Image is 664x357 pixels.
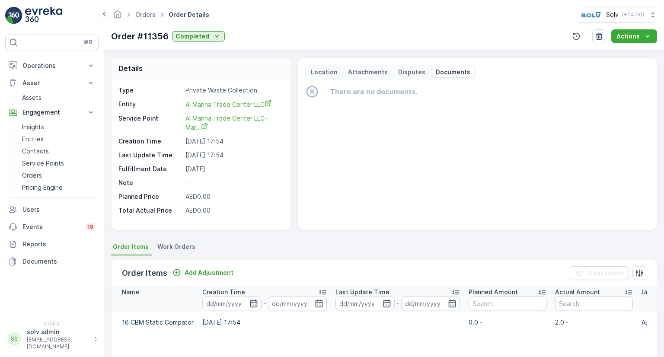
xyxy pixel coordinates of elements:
[401,296,460,310] input: dd/mm/yyyy
[135,11,156,18] a: Orders
[5,218,99,236] a: Events18
[5,253,99,270] a: Documents
[118,151,182,159] p: Last Update Time
[113,13,122,20] a: Homepage
[185,268,233,277] p: Add Adjustment
[169,268,237,278] button: Add Adjustment
[202,296,262,310] input: dd/mm/yyyy
[185,115,267,131] span: Al Marina Trade Center LLC-Mar...
[555,288,600,296] p: Actual Amount
[622,11,644,18] p: ( +04:00 )
[185,193,211,200] span: AED0.00
[185,178,281,187] p: -
[19,169,99,182] a: Orders
[5,236,99,253] a: Reports
[22,223,80,231] p: Events
[5,201,99,218] a: Users
[185,137,281,146] p: [DATE] 17:54
[5,74,99,92] button: Asset
[611,29,657,43] button: Actions
[185,165,281,173] p: [DATE]
[185,114,267,131] a: Al Marina Trade Center LLC-Mar...
[157,242,195,251] span: Work Orders
[19,121,99,133] a: Insights
[22,93,41,102] p: Assets
[22,183,63,192] p: Pricing Engine
[19,145,99,157] a: Contacts
[5,57,99,74] button: Operations
[606,10,619,19] p: Solv
[185,86,281,95] p: Private Waste Collection
[118,114,182,132] p: Service Point
[348,68,388,76] p: Attachments
[396,298,399,309] p: -
[586,269,624,277] p: Clear Filters
[167,10,211,19] span: Order Details
[27,336,89,350] p: [EMAIL_ADDRESS][DOMAIN_NAME]
[616,32,640,41] p: Actions
[22,147,49,156] p: Contacts
[469,318,546,327] p: 0.0 -
[185,207,211,214] span: AED0.00
[22,79,81,87] p: Asset
[268,296,327,310] input: dd/mm/yyyy
[25,7,62,24] img: logo_light-DOdMpM7g.png
[19,133,99,145] a: Entities
[469,288,518,296] p: Planned Amount
[113,242,149,251] span: Order Items
[172,31,225,41] button: Completed
[22,171,42,180] p: Orders
[263,298,266,309] p: -
[198,312,331,333] td: [DATE] 17:54
[22,108,81,117] p: Engagement
[22,205,95,214] p: Users
[118,165,182,173] p: Fulfillment Date
[27,328,89,336] p: solv.admin
[22,159,64,168] p: Service Points
[579,7,657,22] button: Solv(+04:00)
[555,296,633,310] input: Search
[185,100,281,109] a: Al Marina Trade Center LLC
[5,328,99,350] button: SSsolv.admin[EMAIL_ADDRESS][DOMAIN_NAME]
[87,223,93,230] p: 18
[84,39,93,46] p: ⌘B
[185,151,281,159] p: [DATE] 17:54
[19,182,99,194] a: Pricing Engine
[122,288,139,296] p: Name
[579,10,603,19] img: SOLV-Logo.jpg
[118,192,159,201] p: Planned Price
[330,86,417,97] p: There are no documents.
[311,68,338,76] p: Location
[118,137,182,146] p: Creation Time
[555,318,633,327] p: 2.0 -
[118,100,182,109] p: Entity
[5,7,22,24] img: logo
[118,86,182,95] p: Type
[118,178,182,187] p: Note
[112,312,198,333] td: 16 CBM Static Compator
[335,296,395,310] input: dd/mm/yyyy
[111,30,169,43] p: Order #11356
[398,68,425,76] p: Disputes
[22,240,95,249] p: Reports
[5,321,99,326] span: v 1.50.3
[436,68,470,76] p: Documents
[202,288,245,296] p: Creation Time
[5,104,99,121] button: Engagement
[335,288,389,296] p: Last Update Time
[185,101,271,108] span: Al Marina Trade Center LLC
[22,135,44,143] p: Entities
[19,157,99,169] a: Service Points
[118,63,143,73] p: Details
[118,206,172,215] p: Total Actual Price
[122,267,167,279] p: Order Items
[22,257,95,266] p: Documents
[19,92,99,104] a: Assets
[176,32,209,41] p: Completed
[469,296,546,310] input: Search
[7,332,21,346] div: SS
[22,61,81,70] p: Operations
[569,266,629,280] button: Clear Filters
[22,123,44,131] p: Insights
